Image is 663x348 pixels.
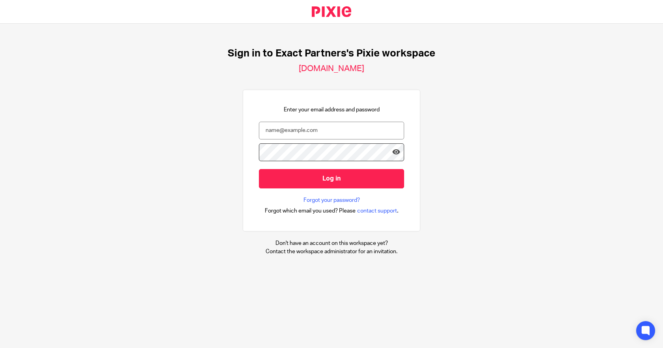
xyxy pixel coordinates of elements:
[228,47,435,60] h1: Sign in to Exact Partners's Pixie workspace
[259,122,404,139] input: name@example.com
[266,248,397,256] p: Contact the workspace administrator for an invitation.
[284,106,380,114] p: Enter your email address and password
[265,206,399,215] div: .
[299,64,364,74] h2: [DOMAIN_NAME]
[265,207,356,215] span: Forgot which email you used? Please
[303,196,360,204] a: Forgot your password?
[259,169,404,188] input: Log in
[266,239,397,247] p: Don't have an account on this workspace yet?
[357,207,397,215] span: contact support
